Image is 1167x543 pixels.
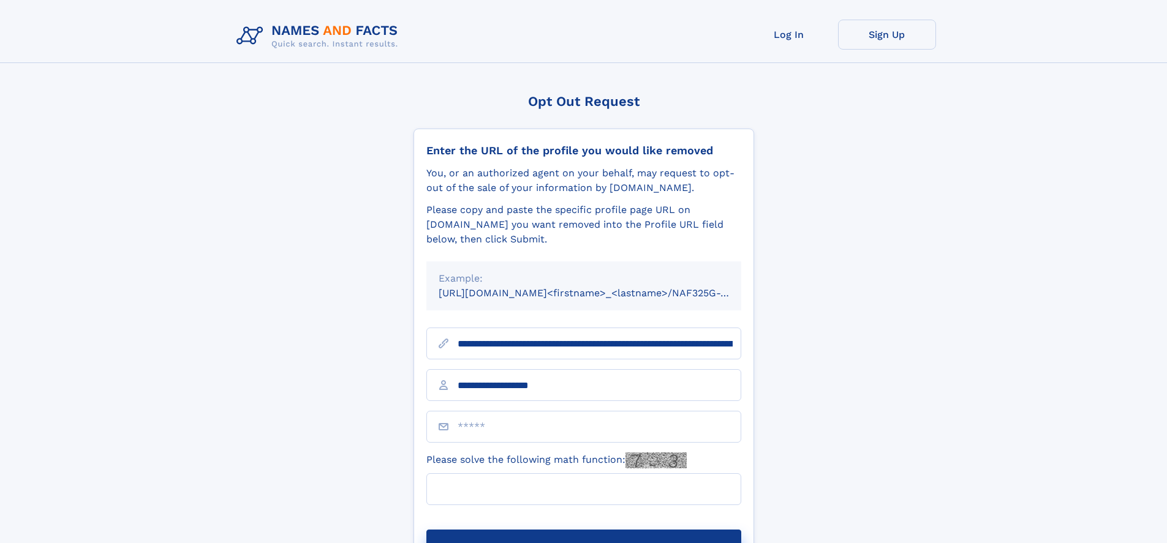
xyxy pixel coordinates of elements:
[426,144,741,157] div: Enter the URL of the profile you would like removed
[838,20,936,50] a: Sign Up
[414,94,754,109] div: Opt Out Request
[426,166,741,195] div: You, or an authorized agent on your behalf, may request to opt-out of the sale of your informatio...
[232,20,408,53] img: Logo Names and Facts
[439,287,765,299] small: [URL][DOMAIN_NAME]<firstname>_<lastname>/NAF325G-xxxxxxxx
[740,20,838,50] a: Log In
[439,271,729,286] div: Example:
[426,203,741,247] div: Please copy and paste the specific profile page URL on [DOMAIN_NAME] you want removed into the Pr...
[426,452,687,468] label: Please solve the following math function:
